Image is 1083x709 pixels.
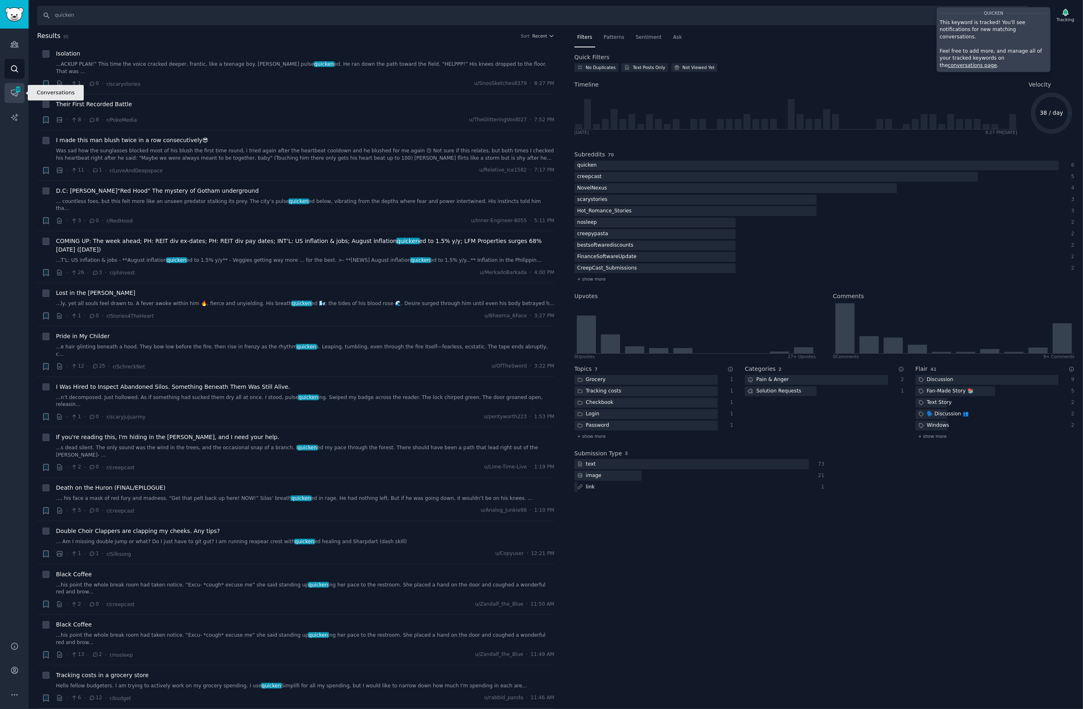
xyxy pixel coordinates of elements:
div: 2 [1067,253,1075,261]
span: · [66,412,68,421]
span: · [87,651,89,659]
span: · [530,116,531,124]
span: u/Lime-Time-Live [484,464,527,471]
a: ..., his face a mask of red fury and madness. “Get that pelt back up here! NOW!” Silas’ breathqui... [56,495,554,502]
span: Filters [577,34,592,41]
span: · [102,506,103,515]
span: 3 [92,269,102,276]
span: · [66,268,68,277]
span: · [530,312,531,320]
span: · [527,550,528,557]
span: If you're reading this, I'm hiding in the [PERSON_NAME], and I need your help. [56,433,279,441]
span: quicken [297,445,318,450]
a: Double Choir Clappers are clapping my cheeks. Any tips? [56,527,220,535]
div: Solution Requests [745,386,804,397]
div: 73 [817,461,825,468]
span: r/Stories4TheHeart [106,313,154,319]
span: 12 [71,363,84,370]
text: 38 / day [1040,109,1063,116]
div: image [574,470,604,481]
span: · [105,268,107,277]
span: I made this man blush twice in a row consecutively😎 [56,136,208,145]
span: u/Analog_Junkie98 [481,507,527,514]
span: 3 [71,217,81,225]
span: Recent [532,33,547,39]
span: quicken [410,257,431,263]
a: Pride in My Childer [56,332,110,341]
div: FinanceSoftwareUpdate [574,252,639,262]
span: u/TheGlitteringVoid027 [469,116,527,124]
span: · [66,166,68,175]
button: Recent [532,33,554,39]
span: 0 [89,601,99,608]
a: Tracking costs in a grocery store [56,671,149,680]
span: 3 [625,451,628,456]
span: · [530,363,531,370]
span: u/Copyuser [495,550,524,557]
span: 2 [71,601,81,608]
span: · [102,80,103,88]
div: 4 [1067,185,1075,192]
div: 6 [1067,162,1075,169]
span: 0 [89,312,99,320]
div: Text Story [916,398,955,408]
span: · [66,116,68,124]
span: + show more [918,433,947,439]
span: 7 [595,367,598,372]
span: quicken [314,61,335,67]
div: 0 Comment s [833,354,859,359]
span: 25 [92,363,105,370]
div: 27+ Upvotes [788,354,816,359]
span: · [87,268,89,277]
div: Login [574,409,602,419]
span: quicken [396,238,420,244]
span: 5 [71,507,81,514]
div: Sort [521,33,530,39]
span: Timeline [574,80,599,89]
div: 2 [1067,410,1074,418]
span: Lost in the [PERSON_NAME] [56,289,135,297]
div: bestsoftwarediscounts [574,241,636,251]
div: 5 [1067,173,1075,181]
div: 21 [817,472,825,479]
h2: Flair [916,365,928,373]
h2: Quick Filters [574,53,610,62]
div: NovelNexus [574,183,610,194]
span: · [102,116,103,124]
span: 0 [89,507,99,514]
span: · [84,694,85,702]
span: 0 [89,464,99,471]
span: · [66,694,68,702]
span: r/creepcast [106,465,134,470]
div: 1 [726,388,734,395]
div: scarystories [574,195,610,205]
img: GummySearch logo [5,7,24,22]
a: ... Am I missing double jump or what? Do I just have to git gut? I am running reapear crest withq... [56,538,554,546]
div: 8:27 PM [DATE] [985,129,1017,135]
span: r/creepcast [106,508,134,514]
span: 11:46 AM [531,694,554,702]
h2: Categories [745,365,775,373]
span: 3:27 PM [534,312,554,320]
span: · [102,463,103,472]
span: · [530,80,531,87]
div: 5 [1067,388,1074,395]
div: Tracking costs [574,386,624,397]
span: · [526,651,528,658]
div: No Duplicates [586,65,616,70]
span: · [108,362,110,371]
div: nosleep [574,218,600,228]
div: Pain & Anger [745,375,791,385]
span: Sentiment [636,34,661,41]
span: Their First Recorded Battle [56,100,132,109]
div: creepcast [574,172,605,182]
div: 🗣 Discussion 👥 [916,409,972,419]
span: 310 [14,87,22,92]
span: 8 [71,116,81,124]
a: ...his point the whole break room had taken notice. “Excu- *cough* excuse me” she said standing u... [56,582,554,596]
a: ...ACKUP PLAN!” This time the voice cracked deeper, frantic, like a teenage boy. [PERSON_NAME] pu... [56,61,554,75]
div: quicken [574,161,600,171]
span: · [105,651,107,659]
a: 310 [4,83,25,103]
